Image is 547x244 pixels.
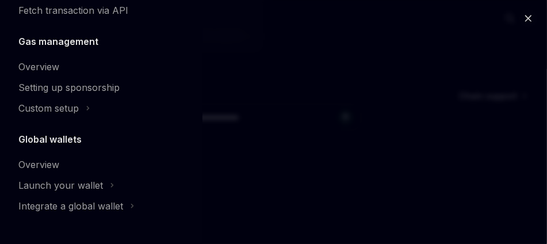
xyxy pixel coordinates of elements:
div: Custom setup [18,101,79,115]
div: Fetch transaction via API [18,3,128,17]
a: Setting up sponsorship [9,77,193,98]
h5: Gas management [18,35,98,48]
div: Overview [18,158,59,171]
div: Overview [18,60,59,74]
div: Launch your wallet [18,178,103,192]
div: Integrate a global wallet [18,199,123,213]
h5: Global wallets [18,132,82,146]
a: Overview [9,56,193,77]
a: Overview [9,154,193,175]
div: Setting up sponsorship [18,81,120,94]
